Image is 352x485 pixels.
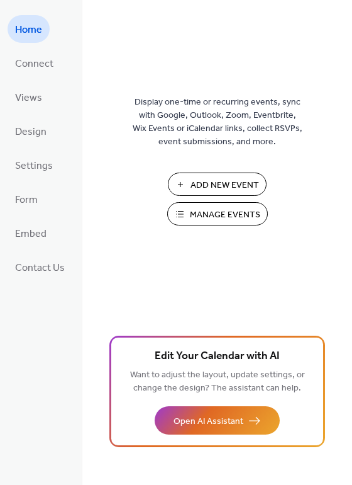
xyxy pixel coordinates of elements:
a: Design [8,117,54,145]
span: Home [15,20,42,40]
span: Form [15,190,38,210]
span: Views [15,88,42,108]
span: Display one-time or recurring events, sync with Google, Outlook, Zoom, Eventbrite, Wix Events or ... [133,96,302,149]
span: Connect [15,54,53,74]
button: Manage Events [167,202,268,225]
a: Contact Us [8,253,72,281]
a: Settings [8,151,60,179]
a: Views [8,83,50,111]
span: Open AI Assistant [173,415,243,428]
a: Connect [8,49,61,77]
span: Add New Event [190,179,259,192]
button: Open AI Assistant [155,406,280,435]
span: Edit Your Calendar with AI [155,348,280,365]
span: Settings [15,156,53,176]
button: Add New Event [168,173,267,196]
span: Manage Events [190,208,260,222]
span: Want to adjust the layout, update settings, or change the design? The assistant can help. [130,367,305,397]
span: Design [15,122,47,142]
span: Contact Us [15,258,65,278]
a: Form [8,185,45,213]
a: Embed [8,219,54,247]
span: Embed [15,224,47,244]
a: Home [8,15,50,43]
